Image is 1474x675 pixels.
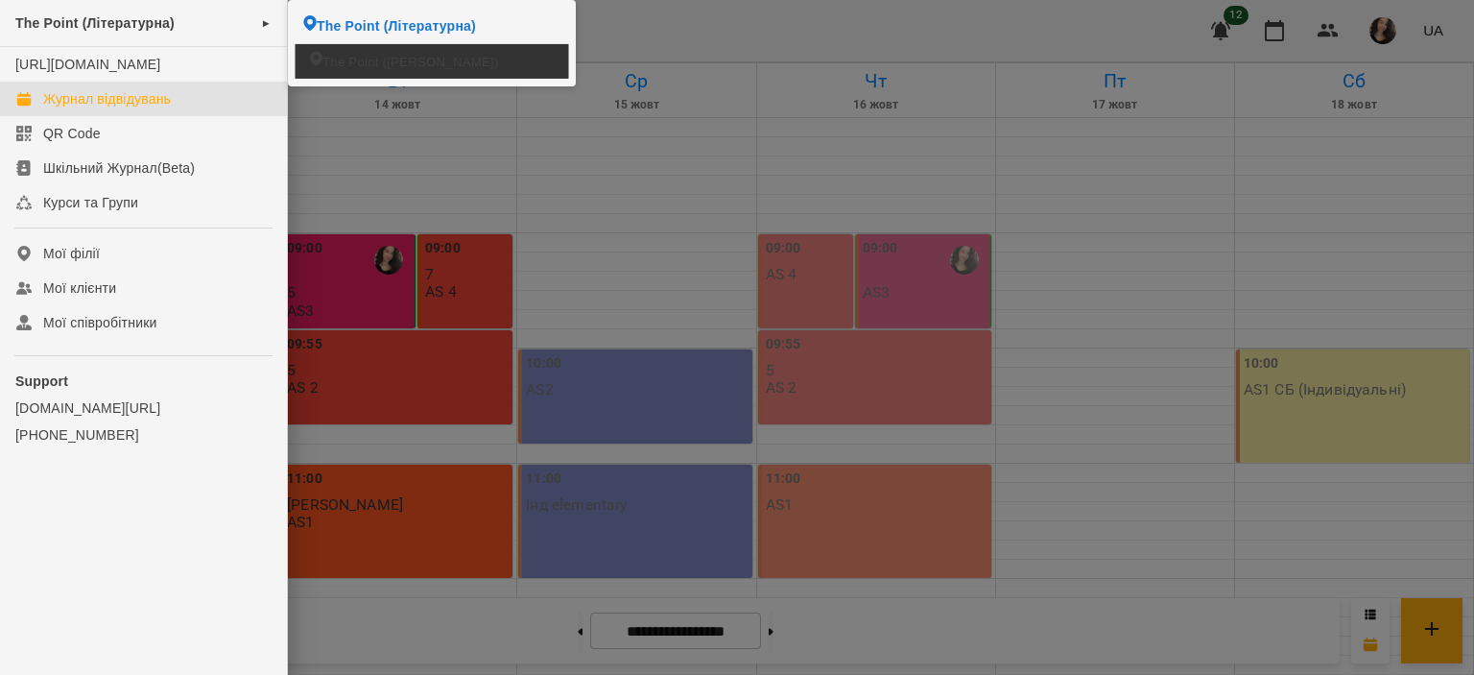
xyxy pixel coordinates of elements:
[43,278,116,298] div: Мої клієнти
[43,124,101,143] div: QR Code
[322,52,499,70] span: The Point ([PERSON_NAME])
[15,425,272,445] a: [PHONE_NUMBER]
[43,89,171,108] div: Журнал відвідувань
[43,158,195,178] div: Шкільний Журнал(Beta)
[43,244,100,263] div: Мої філії
[261,15,272,31] span: ►
[15,398,272,418] a: [DOMAIN_NAME][URL]
[15,15,175,31] span: The Point (Літературна)
[15,372,272,391] p: Support
[317,16,476,36] span: The Point (Літературна)
[43,313,157,332] div: Мої співробітники
[15,57,160,72] a: [URL][DOMAIN_NAME]
[43,193,138,212] div: Курси та Групи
